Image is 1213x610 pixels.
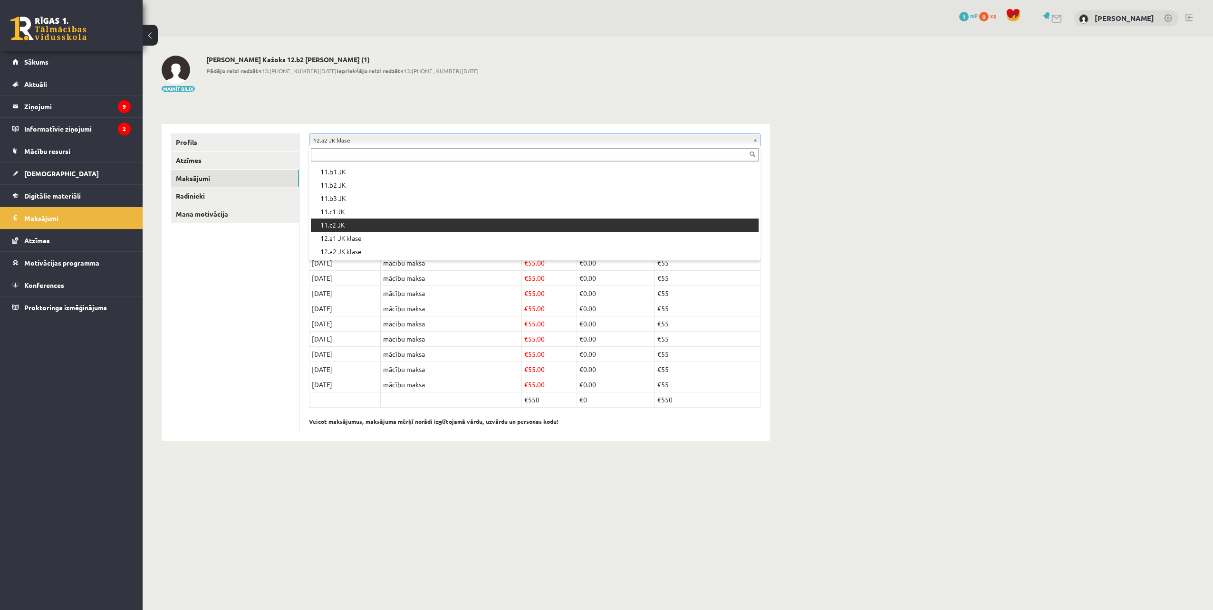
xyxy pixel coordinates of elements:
[311,232,759,245] div: 12.a1 JK klase
[311,205,759,219] div: 11.c1 JK
[311,245,759,258] div: 12.a2 JK klase
[311,179,759,192] div: 11.b2 JK
[311,219,759,232] div: 11.c2 JK
[311,192,759,205] div: 11.b3 JK
[311,165,759,179] div: 11.b1 JK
